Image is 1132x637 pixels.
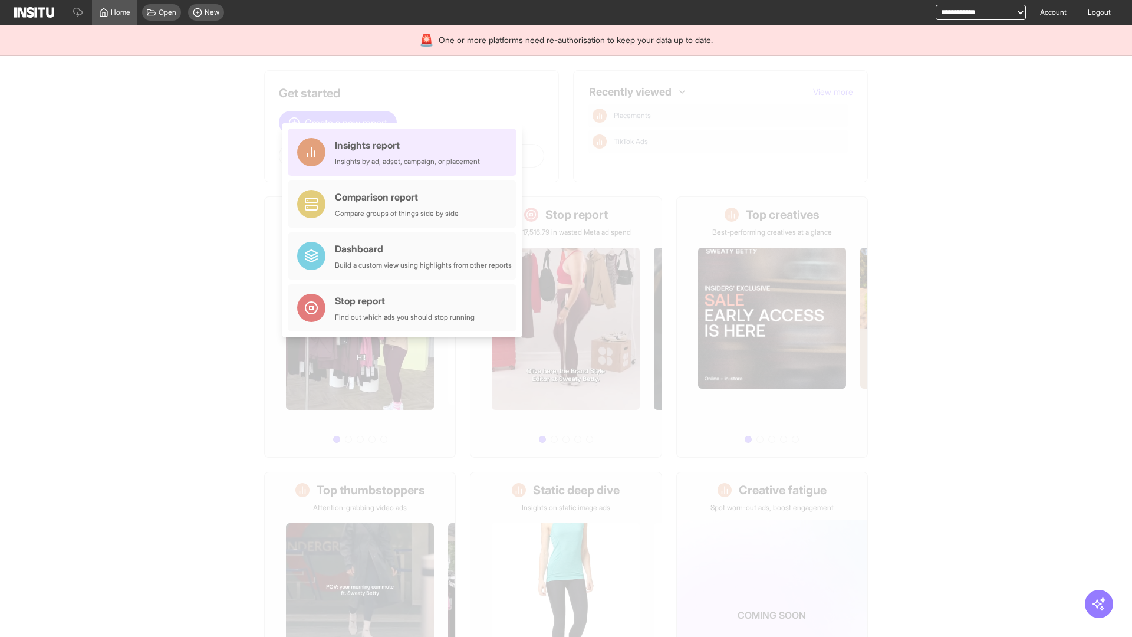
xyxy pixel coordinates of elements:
[14,7,54,18] img: Logo
[335,209,459,218] div: Compare groups of things side by side
[335,157,480,166] div: Insights by ad, adset, campaign, or placement
[159,8,176,17] span: Open
[205,8,219,17] span: New
[439,34,713,46] span: One or more platforms need re-authorisation to keep your data up to date.
[335,313,475,322] div: Find out which ads you should stop running
[419,32,434,48] div: 🚨
[335,138,480,152] div: Insights report
[335,294,475,308] div: Stop report
[335,242,512,256] div: Dashboard
[335,261,512,270] div: Build a custom view using highlights from other reports
[111,8,130,17] span: Home
[335,190,459,204] div: Comparison report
